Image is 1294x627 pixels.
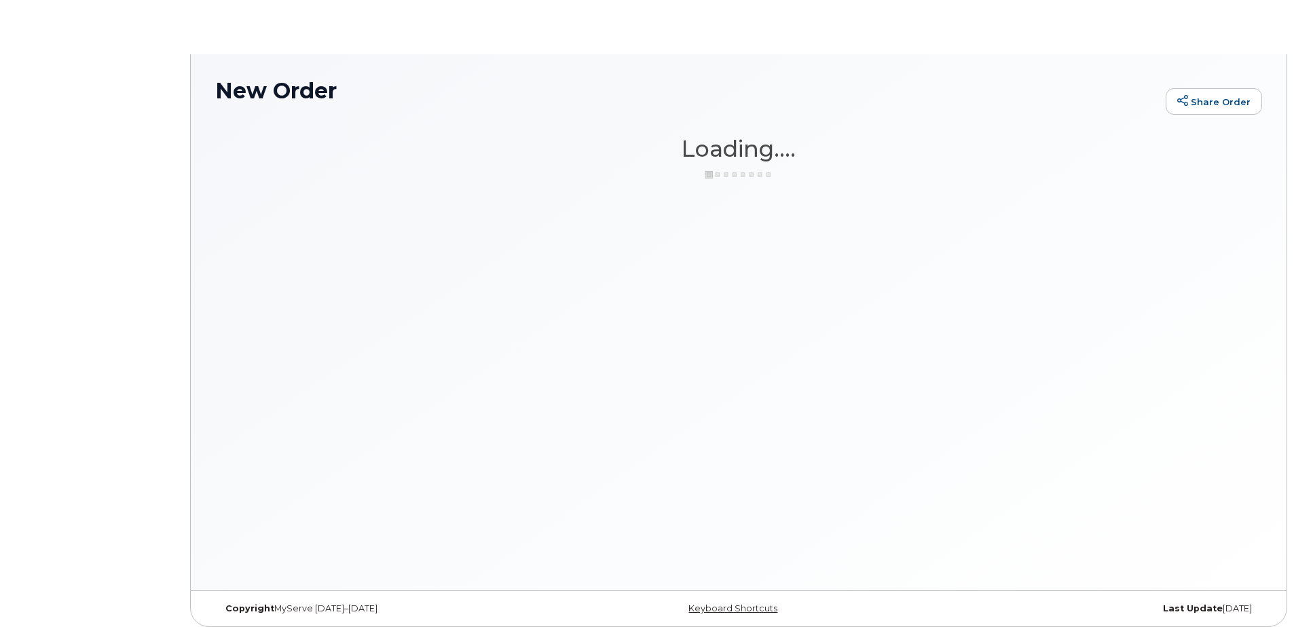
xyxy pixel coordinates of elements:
h1: New Order [215,79,1159,102]
strong: Copyright [225,603,274,613]
a: Share Order [1166,88,1262,115]
div: [DATE] [913,603,1262,614]
a: Keyboard Shortcuts [688,603,777,613]
h1: Loading.... [215,136,1262,161]
strong: Last Update [1163,603,1223,613]
div: MyServe [DATE]–[DATE] [215,603,564,614]
img: ajax-loader-3a6953c30dc77f0bf724df975f13086db4f4c1262e45940f03d1251963f1bf2e.gif [705,170,773,180]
